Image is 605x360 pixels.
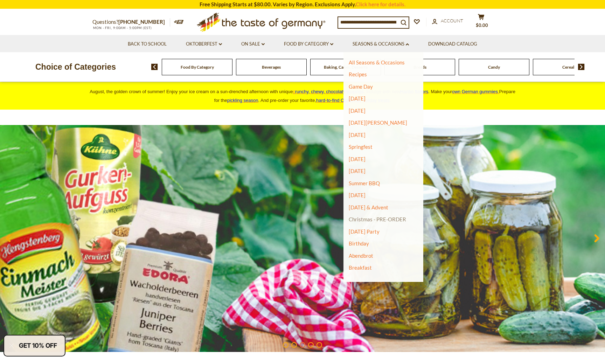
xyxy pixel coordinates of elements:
a: Candy [488,64,500,70]
a: [DATE] [349,95,366,102]
a: Account [432,17,463,25]
img: next arrow [578,64,585,70]
p: Questions? [92,18,170,27]
a: Recipes [349,71,367,77]
a: [DATE] [349,192,366,198]
span: Account [441,18,463,23]
a: hard-to-find Christmas holiday treats [316,98,390,103]
a: own German gummies. [452,89,499,94]
a: pickling season [227,98,258,103]
a: [DATE] [349,156,366,162]
a: [DATE] & Advent [349,204,388,210]
span: own German gummies [452,89,498,94]
span: . [316,98,391,103]
a: Abendbrot [349,252,373,259]
a: Click here for details. [356,1,405,7]
a: Cereal [562,64,574,70]
a: Christmas - PRE-ORDER [349,214,406,224]
a: [PHONE_NUMBER] [118,19,165,25]
a: [DATE] [349,132,366,138]
a: Food By Category [181,64,214,70]
a: Back to School [128,40,167,48]
a: [DATE] [349,108,366,114]
a: [DATE] [349,168,366,174]
img: previous arrow [151,64,158,70]
span: August, the golden crown of summer! Enjoy your ice cream on a sun-drenched afternoon with unique ... [90,89,515,103]
a: Birthday [349,240,369,247]
a: [DATE][PERSON_NAME] [349,119,407,126]
a: Breakfast [349,264,372,271]
a: Food By Category [284,40,333,48]
a: Game Day [349,83,373,90]
a: All Seasons & Occasions [349,59,405,65]
a: Oktoberfest [186,40,222,48]
a: Download Catalog [428,40,477,48]
a: crunchy, chewy, chocolaty toppings [293,89,364,94]
a: Beverages [262,64,281,70]
a: Baking, Cakes, Desserts [324,64,368,70]
a: [DATE] Party [349,228,380,235]
span: MON - FRI, 9:00AM - 5:00PM (EST) [92,26,152,30]
button: $0.00 [471,14,492,31]
a: Springfest [349,144,373,150]
a: Summer BBQ [349,180,380,186]
a: Seasons & Occasions [353,40,409,48]
span: runchy, chewy, chocolaty toppings [295,89,364,94]
a: On Sale [241,40,265,48]
span: $0.00 [476,22,488,28]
